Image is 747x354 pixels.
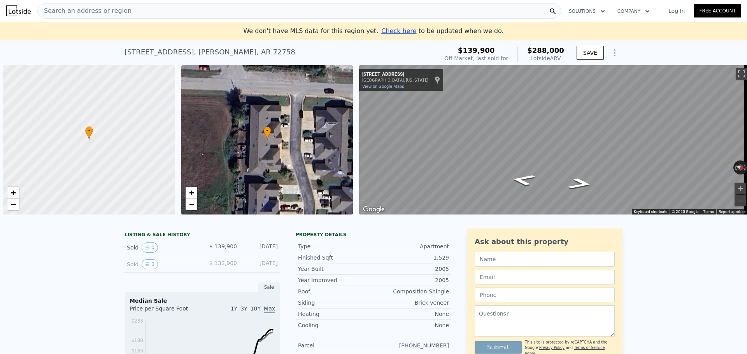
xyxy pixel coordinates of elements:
div: Sale [258,282,280,292]
span: Search an address or region [38,6,132,16]
div: None [373,310,449,318]
span: + [11,188,16,197]
span: $288,000 [527,46,564,54]
div: • [263,126,271,140]
button: Rotate counterclockwise [733,160,738,174]
a: View on Google Maps [362,84,404,89]
div: Year Improved [298,276,373,284]
span: $ 139,900 [209,243,237,249]
a: Zoom in [186,187,197,199]
input: Name [475,252,615,267]
div: Cooling [298,321,373,329]
span: $139,900 [458,46,495,54]
div: 1,529 [373,254,449,262]
path: Go North, S Lafayette St [558,175,603,192]
a: Terms of Service [574,345,605,350]
img: Lotside [6,5,31,16]
div: Apartment [373,242,449,250]
span: − [189,199,194,209]
button: SAVE [577,46,604,60]
div: We don't have MLS data for this region yet. [243,26,503,36]
input: Phone [475,288,615,302]
div: Lotside ARV [527,54,564,62]
div: Finished Sqft [298,254,373,262]
button: View historical data [142,259,158,269]
div: Brick veneer [373,299,449,307]
span: Check here [381,27,416,35]
div: Year Built [298,265,373,273]
div: Property details [296,232,451,238]
div: Siding [298,299,373,307]
div: Heating [298,310,373,318]
tspan: $163 [131,348,143,354]
div: [DATE] [243,242,278,253]
div: 2005 [373,265,449,273]
span: 10Y [251,305,261,312]
div: [DATE] [243,259,278,269]
span: 3Y [240,305,247,312]
a: Open this area in Google Maps (opens a new window) [361,204,387,214]
span: Max [264,305,275,313]
div: 2005 [373,276,449,284]
div: [PHONE_NUMBER] [373,342,449,349]
button: Zoom out [735,195,746,206]
div: Roof [298,288,373,295]
button: Solutions [563,4,611,18]
a: Free Account [694,4,741,17]
tspan: $188 [131,338,143,343]
span: + [189,188,194,197]
div: Off Market, last sold for [444,54,508,62]
div: None [373,321,449,329]
path: Go South, S Lafayette St [501,171,545,188]
div: Price per Square Foot [130,305,202,317]
a: Zoom out [7,199,19,210]
a: Zoom out [186,199,197,210]
img: Google [361,204,387,214]
div: [STREET_ADDRESS] , [PERSON_NAME] , AR 72758 [124,47,295,58]
div: [GEOGRAPHIC_DATA], [US_STATE] [362,78,428,83]
span: • [85,127,93,134]
div: Composition Shingle [373,288,449,295]
div: Parcel [298,342,373,349]
div: LISTING & SALE HISTORY [124,232,280,239]
button: Keyboard shortcuts [634,209,667,214]
span: 1Y [231,305,237,312]
a: Show location on map [435,76,440,84]
span: $ 132,900 [209,260,237,266]
span: − [11,199,16,209]
button: View historical data [142,242,158,253]
div: • [85,126,93,140]
button: Company [611,4,656,18]
a: Zoom in [7,187,19,199]
button: Submit [475,341,522,354]
button: Show Options [607,45,622,61]
a: Privacy Policy [539,345,565,350]
div: Ask about this property [475,236,615,247]
div: to be updated when we do. [381,26,503,36]
a: Terms (opens in new tab) [703,209,714,214]
a: Log In [659,7,694,15]
button: Zoom in [735,183,746,194]
span: © 2025 Google [672,209,698,214]
div: [STREET_ADDRESS] [362,71,428,78]
div: Sold [127,242,196,253]
div: Type [298,242,373,250]
input: Email [475,270,615,284]
span: • [263,127,271,134]
div: Sold [127,259,196,269]
tspan: $233 [131,318,143,324]
div: Median Sale [130,297,275,305]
